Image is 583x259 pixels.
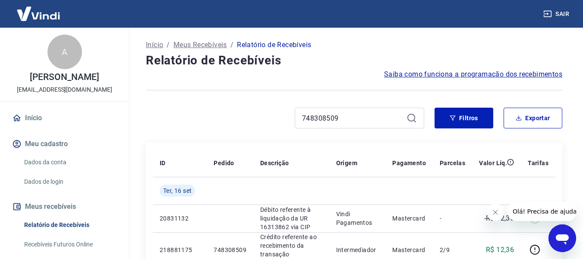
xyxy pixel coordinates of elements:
[440,159,465,167] p: Parcelas
[336,246,379,254] p: Intermediador
[487,204,504,221] iframe: Fechar mensagem
[548,224,576,252] iframe: Botão para abrir a janela de mensagens
[160,214,200,223] p: 20831132
[167,40,170,50] p: /
[392,214,426,223] p: Mastercard
[486,245,514,255] p: R$ 12,36
[10,197,119,216] button: Meus recebíveis
[21,236,119,253] a: Recebíveis Futuros Online
[260,205,322,231] p: Débito referente à liquidação da UR 16313862 via CIP
[21,216,119,234] a: Relatório de Recebíveis
[47,35,82,69] div: A
[484,213,514,224] p: -R$ 12,36
[5,6,72,13] span: Olá! Precisa de ajuda?
[336,210,379,227] p: Vindi Pagamentos
[160,246,200,254] p: 218881175
[146,40,163,50] a: Início
[230,40,233,50] p: /
[302,112,403,125] input: Busque pelo número do pedido
[10,134,119,153] button: Meu cadastro
[173,40,227,50] a: Meus Recebíveis
[392,159,426,167] p: Pagamento
[384,69,562,80] a: Saiba como funciona a programação dos recebimentos
[30,73,99,82] p: [PERSON_NAME]
[260,159,289,167] p: Descrição
[507,202,576,221] iframe: Mensagem da empresa
[542,6,573,22] button: Sair
[10,109,119,128] a: Início
[336,159,357,167] p: Origem
[435,108,493,128] button: Filtros
[504,108,562,128] button: Exportar
[17,85,112,94] p: [EMAIL_ADDRESS][DOMAIN_NAME]
[163,186,192,195] span: Ter, 16 set
[10,0,66,27] img: Vindi
[237,40,311,50] p: Relatório de Recebíveis
[21,153,119,171] a: Dados da conta
[214,159,234,167] p: Pedido
[160,159,166,167] p: ID
[440,214,465,223] p: -
[146,52,562,69] h4: Relatório de Recebíveis
[440,246,465,254] p: 2/9
[528,159,548,167] p: Tarifas
[392,246,426,254] p: Mastercard
[21,173,119,191] a: Dados de login
[214,246,246,254] p: 748308509
[479,159,507,167] p: Valor Líq.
